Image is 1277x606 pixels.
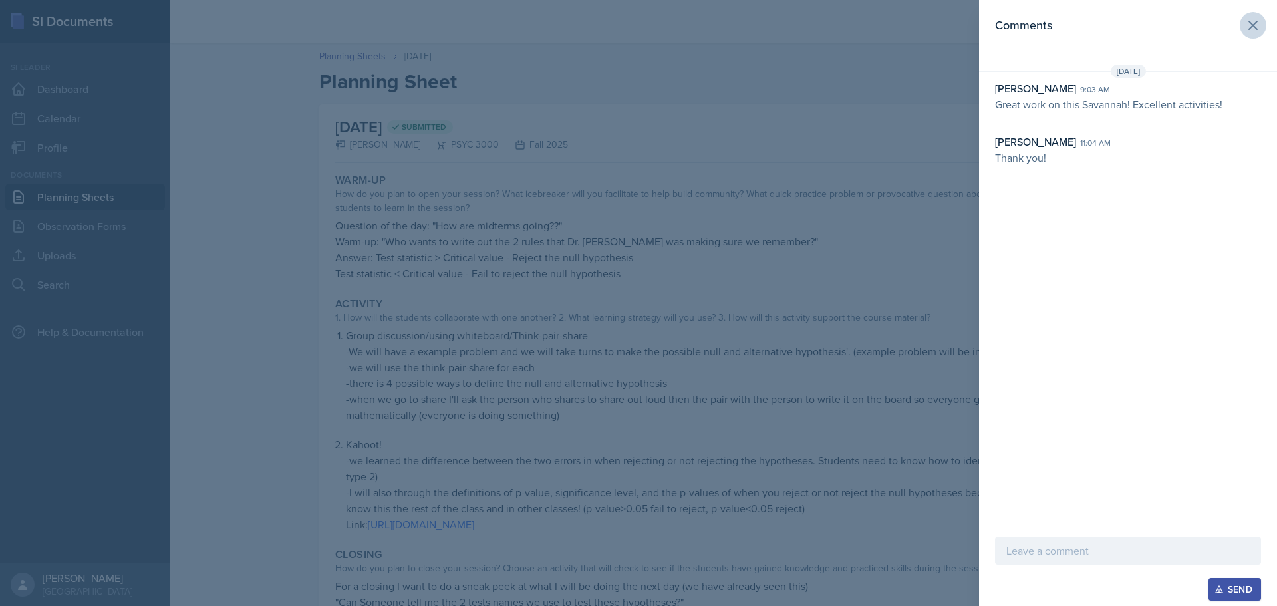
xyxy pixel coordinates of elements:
[1208,578,1261,601] button: Send
[995,134,1076,150] div: [PERSON_NAME]
[995,96,1261,112] p: Great work on this Savannah! Excellent activities!
[995,16,1052,35] h2: Comments
[995,150,1261,166] p: Thank you!
[1080,84,1110,96] div: 9:03 am
[1080,137,1111,149] div: 11:04 am
[1217,584,1252,595] div: Send
[1111,65,1146,78] span: [DATE]
[995,80,1076,96] div: [PERSON_NAME]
